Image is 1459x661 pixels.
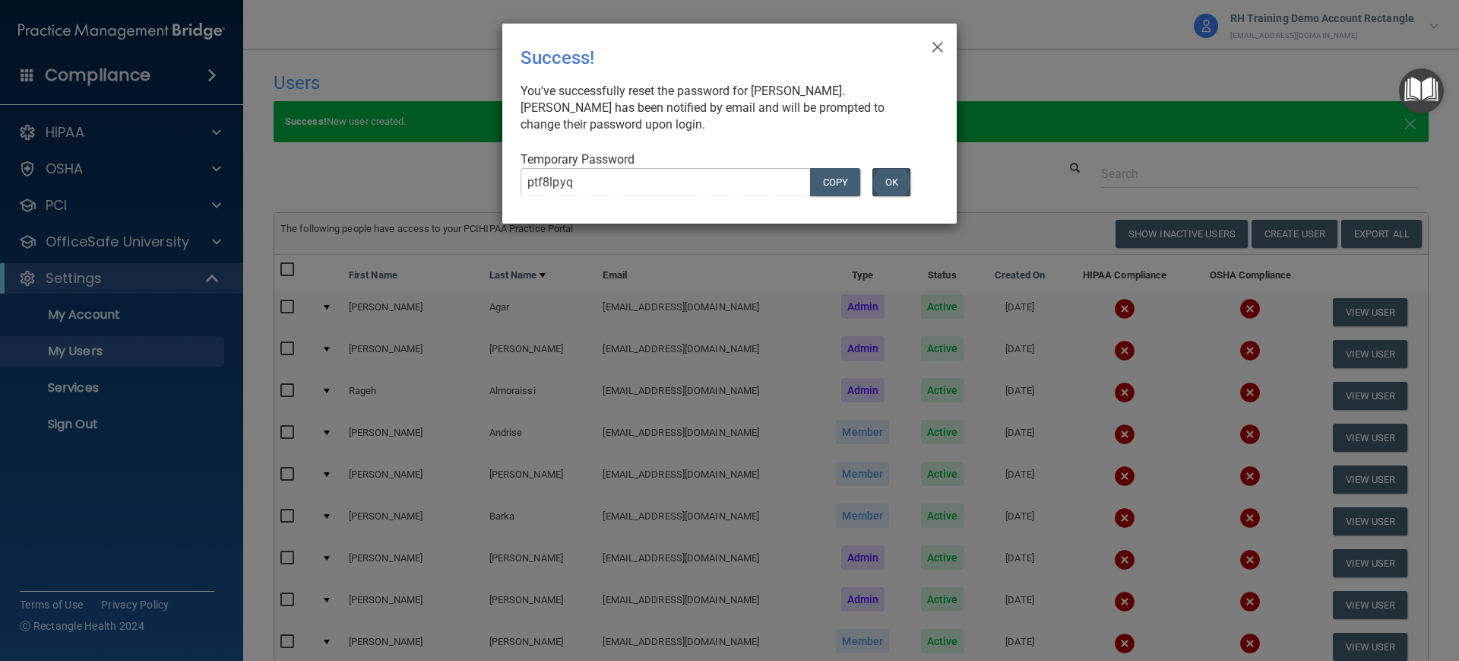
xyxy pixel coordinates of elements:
div: Success! [521,36,876,80]
span: × [931,30,945,60]
span: Temporary Password [521,152,635,167]
button: Open Resource Center [1399,68,1444,113]
button: COPY [810,168,860,196]
button: OK [872,168,910,196]
div: You've successfully reset the password for [PERSON_NAME]. [PERSON_NAME] has been notified by emai... [521,83,926,133]
iframe: Drift Widget Chat Controller [1196,553,1441,614]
